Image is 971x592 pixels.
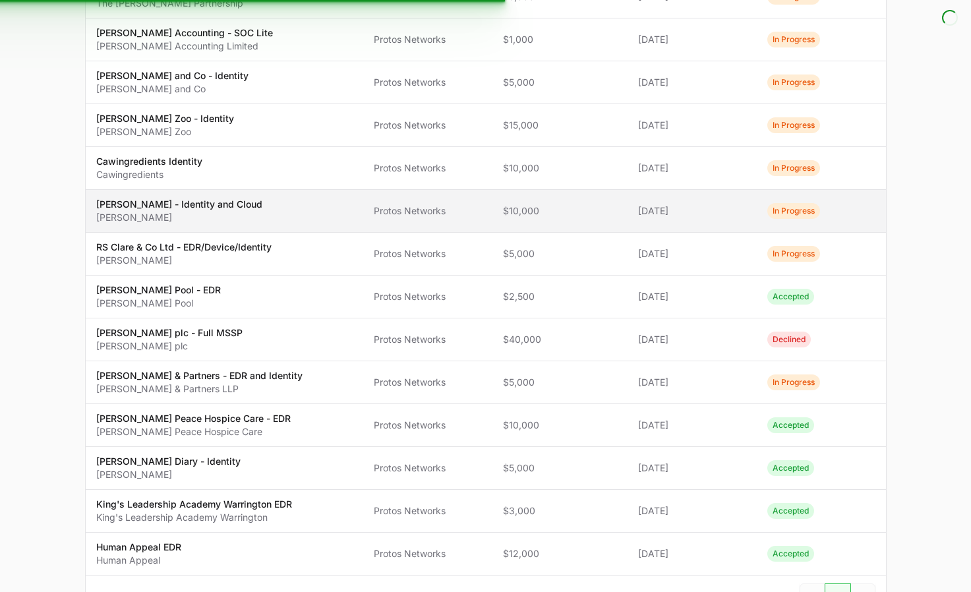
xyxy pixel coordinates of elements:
span: $40,000 [503,333,618,346]
span: Protos Networks [374,461,482,475]
span: $15,000 [503,119,618,132]
p: Cawingredients [96,168,202,181]
p: King's Leadership Academy Warrington [96,511,292,524]
span: [DATE] [638,247,746,260]
span: $10,000 [503,162,618,175]
span: Protos Networks [374,290,482,303]
span: $10,000 [503,419,618,432]
span: [DATE] [638,504,746,518]
span: [DATE] [638,376,746,389]
p: Human Appeal EDR [96,541,181,554]
span: Protos Networks [374,504,482,518]
span: Protos Networks [374,76,482,89]
span: $3,000 [503,504,618,518]
span: Protos Networks [374,419,482,432]
span: [DATE] [638,547,746,560]
p: RS Clare & Co Ltd - EDR/Device/Identity [96,241,272,254]
span: [DATE] [638,461,746,475]
span: Protos Networks [374,119,482,132]
p: [PERSON_NAME] & Partners - EDR and Identity [96,369,303,382]
p: [PERSON_NAME] Peace Hospice Care - EDR [96,412,291,425]
span: $5,000 [503,247,618,260]
p: [PERSON_NAME] plc - Full MSSP [96,326,243,340]
span: Protos Networks [374,333,482,346]
p: [PERSON_NAME] [96,468,241,481]
span: $5,000 [503,461,618,475]
p: [PERSON_NAME] Accounting Limited [96,40,273,53]
span: $12,000 [503,547,618,560]
span: [DATE] [638,419,746,432]
p: Human Appeal [96,554,181,567]
span: [DATE] [638,290,746,303]
p: [PERSON_NAME] - Identity and Cloud [96,198,262,211]
p: [PERSON_NAME] and Co [96,82,249,96]
p: [PERSON_NAME] Pool - EDR [96,283,221,297]
span: [DATE] [638,76,746,89]
span: [DATE] [638,162,746,175]
p: King's Leadership Academy Warrington EDR [96,498,292,511]
p: [PERSON_NAME] Zoo [96,125,234,138]
p: [PERSON_NAME] & Partners LLP [96,382,303,396]
p: Cawingredients Identity [96,155,202,168]
p: [PERSON_NAME] plc [96,340,243,353]
p: [PERSON_NAME] Pool [96,297,221,310]
span: Protos Networks [374,162,482,175]
p: [PERSON_NAME] and Co - Identity [96,69,249,82]
span: [DATE] [638,333,746,346]
span: [DATE] [638,204,746,218]
p: [PERSON_NAME] [96,254,272,267]
span: Protos Networks [374,204,482,218]
p: [PERSON_NAME] Accounting - SOC Lite [96,26,273,40]
p: [PERSON_NAME] Zoo - Identity [96,112,234,125]
p: [PERSON_NAME] [96,211,262,224]
p: [PERSON_NAME] Diary - Identity [96,455,241,468]
span: [DATE] [638,33,746,46]
span: $5,000 [503,376,618,389]
span: [DATE] [638,119,746,132]
span: $5,000 [503,76,618,89]
span: Protos Networks [374,376,482,389]
p: [PERSON_NAME] Peace Hospice Care [96,425,291,438]
span: $1,000 [503,33,618,46]
span: Protos Networks [374,247,482,260]
span: Protos Networks [374,33,482,46]
span: $10,000 [503,204,618,218]
span: $2,500 [503,290,618,303]
span: Protos Networks [374,547,482,560]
